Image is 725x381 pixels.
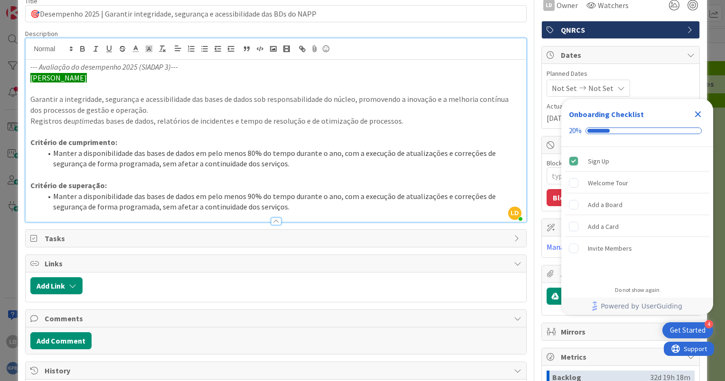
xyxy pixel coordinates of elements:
div: Open Get Started checklist, remaining modules: 4 [662,322,713,338]
div: Onboarding Checklist [569,109,644,120]
div: Sign Up [588,155,609,167]
li: Manter a disponibilidade das bases de dados em pelo menos 90% do tempo durante o ano, com a execu... [42,191,521,212]
span: [PERSON_NAME] [30,73,87,82]
p: Registros de das bases de dados, relatórios de incidentes e tempo de resolução e de otimização de... [30,116,521,127]
label: Blocked Reason [547,159,593,167]
div: Invite Members [588,243,632,254]
button: Add Link [30,277,83,294]
input: type card name here... [25,5,527,22]
button: Block [547,189,579,206]
span: Tasks [45,233,509,244]
span: LD [508,207,521,220]
strong: Critério de superação: [30,181,107,190]
div: Checklist items [561,147,713,280]
div: Sign Up is complete. [565,151,709,172]
div: 20% [569,127,582,135]
div: Checklist Container [561,99,713,315]
span: Metrics [561,351,682,363]
span: Comments [45,313,509,324]
em: uptime [71,116,93,126]
div: Get Started [670,326,706,335]
span: Not Set [588,82,613,94]
li: Manter a disponibilidade das bases de dados em pelo menos 80% do tempo durante o ano, com a execu... [42,148,521,169]
a: Powered by UserGuiding [566,298,708,315]
strong: Critério de cumprimento: [30,137,117,147]
span: Attachments [561,268,682,280]
span: Dates [561,49,682,61]
span: History [45,365,509,376]
span: Custom Fields [561,222,682,233]
div: Do not show again [615,286,660,294]
a: Manage Custom Fields [547,242,620,252]
div: Invite Members is incomplete. [565,238,709,259]
span: Not Set [552,82,577,94]
div: Add a Card is incomplete. [565,216,709,237]
span: Actual Dates [547,101,695,111]
span: Description [25,29,58,38]
span: Links [45,258,509,269]
div: Add a Card [588,221,619,232]
button: Add Comment [30,332,92,349]
span: QNRCS [561,24,682,36]
div: 4 [705,320,713,328]
span: Block [561,139,682,151]
div: Checklist progress: 20% [569,127,706,135]
span: Powered by UserGuiding [601,300,682,312]
div: Add a Board [588,199,623,210]
span: Planned Dates [547,69,695,79]
em: --- Avaliação do desempenho 2025 (SIADAP 3)--- [30,62,178,72]
p: Garantir a integridade, segurança e acessibilidade das bases de dados sob responsabilidade do núc... [30,94,521,115]
span: [DATE] [547,112,569,124]
div: Close Checklist [690,107,706,122]
div: Footer [561,298,713,315]
div: Add a Board is incomplete. [565,194,709,215]
div: Welcome Tour is incomplete. [565,172,709,193]
div: Welcome Tour [588,177,628,189]
span: Mirrors [561,326,682,337]
span: Support [20,1,43,13]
